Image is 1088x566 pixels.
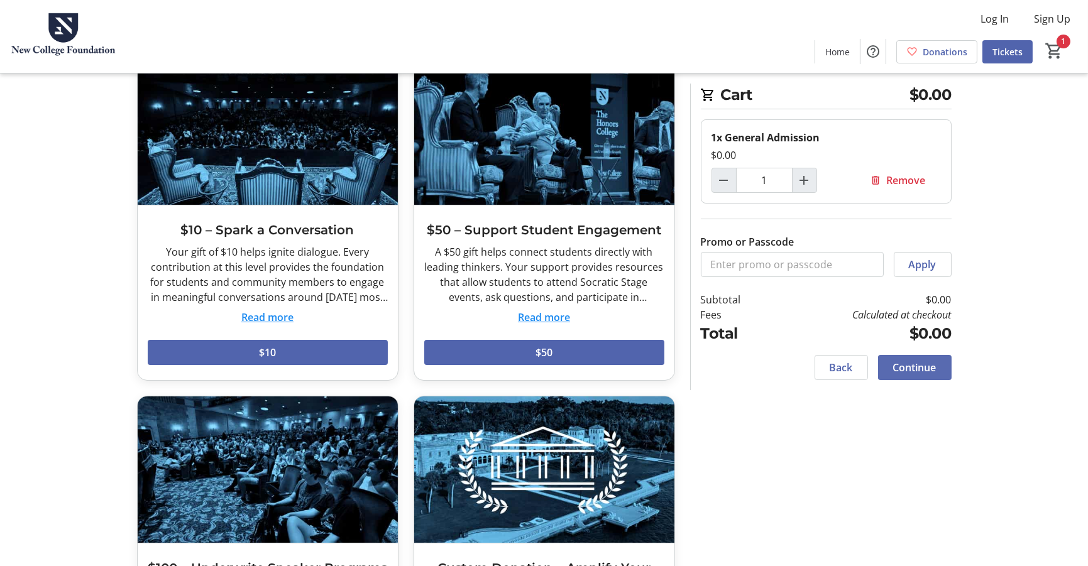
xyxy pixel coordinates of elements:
span: $0.00 [909,84,952,106]
button: Cart [1043,40,1065,62]
span: Continue [893,360,937,375]
button: Sign Up [1024,9,1080,29]
button: $50 [424,340,664,365]
a: Tickets [982,40,1033,63]
label: Promo or Passcode [701,234,794,249]
h3: $50 – Support Student Engagement [424,220,664,239]
td: $0.00 [773,292,951,307]
span: $50 [536,345,552,360]
span: $10 [259,345,276,360]
div: Your gift of $10 helps ignite dialogue. Every contribution at this level provides the foundation ... [148,244,388,305]
td: Subtotal [701,292,774,307]
span: Apply [909,257,937,272]
button: Continue [878,355,952,380]
input: General Admission Quantity [736,168,793,193]
a: Donations [896,40,977,63]
td: Fees [701,307,774,322]
button: Apply [894,252,952,277]
button: Increment by one [793,168,816,192]
button: Remove [855,168,941,193]
img: $10 – Spark a Conversation [138,58,398,205]
td: Calculated at checkout [773,307,951,322]
a: Home [815,40,860,63]
img: New College Foundation's Logo [8,5,119,68]
button: Decrement by one [712,168,736,192]
button: Read more [241,310,294,325]
span: Back [830,360,853,375]
h2: Cart [701,84,952,109]
span: Sign Up [1034,11,1070,26]
span: Donations [923,45,967,58]
div: 1x General Admission [712,130,941,145]
button: Help [860,39,886,64]
input: Enter promo or passcode [701,252,884,277]
span: Home [825,45,850,58]
img: Custom Donation – Amplify Your Impact [414,396,674,543]
button: Back [815,355,868,380]
td: $0.00 [773,322,951,345]
img: $50 – Support Student Engagement [414,58,674,205]
div: A $50 gift helps connect students directly with leading thinkers. Your support provides resources... [424,244,664,305]
div: $0.00 [712,148,941,163]
td: Total [701,322,774,345]
img: $100 – Underwrite Speaker Programs [138,396,398,543]
button: Read more [518,310,570,325]
span: Tickets [992,45,1023,58]
span: Log In [981,11,1009,26]
span: Remove [887,173,926,188]
h3: $10 – Spark a Conversation [148,220,388,239]
button: $10 [148,340,388,365]
button: Log In [970,9,1019,29]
